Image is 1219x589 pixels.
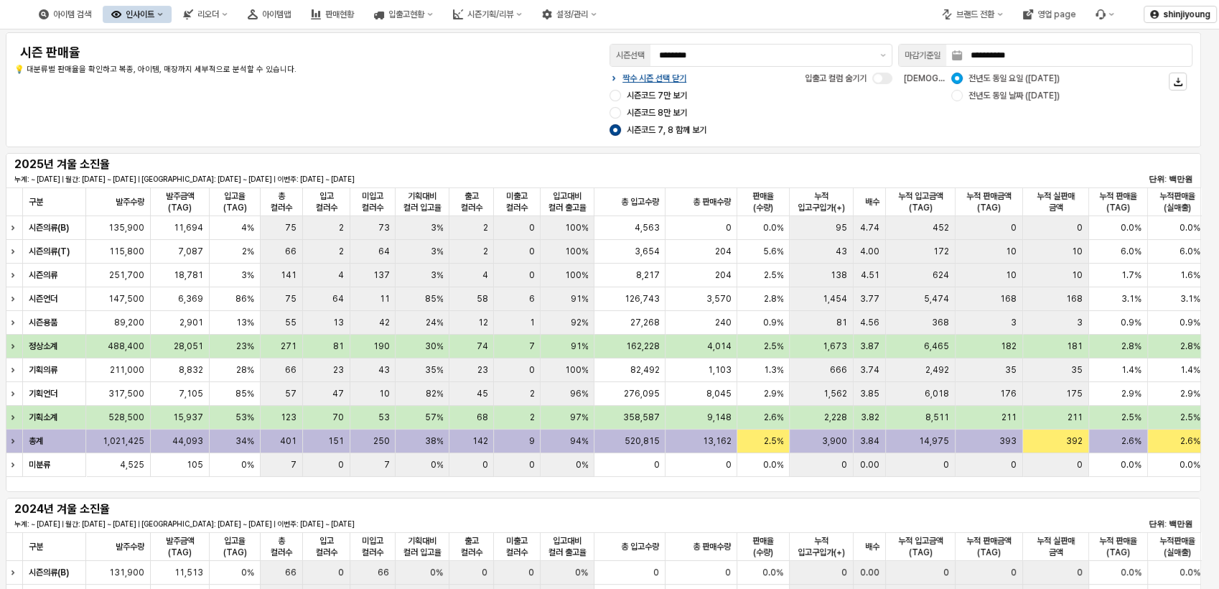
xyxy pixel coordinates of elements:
div: Expand row [6,382,24,405]
p: 짝수 시즌 선택 닫기 [622,73,686,84]
div: 브랜드 전환 [933,6,1012,23]
span: 0 [528,246,534,257]
span: 3.87 [860,340,879,352]
p: shinjiyoung [1163,9,1210,20]
span: 100% [564,364,588,376]
span: 1,103 [707,364,731,376]
span: 75 [285,222,296,233]
span: 4.51 [861,269,879,281]
button: 아이템 검색 [30,6,100,23]
div: 아이템맵 [239,6,299,23]
h4: 시즌 판매율 [20,45,500,60]
span: 358,587 [622,412,659,423]
span: 138 [831,269,847,281]
span: 57% [424,412,443,423]
span: 181 [1067,340,1083,352]
span: 10 [1072,246,1083,257]
span: 2,901 [179,317,203,328]
span: 75 [285,293,296,305]
span: 64 [378,246,389,257]
span: 6.0% [1180,246,1200,257]
span: 96% [569,388,588,399]
span: 85% [235,388,254,399]
span: 발주수량 [116,541,144,552]
span: 211,000 [110,364,144,376]
span: 3.1% [1121,293,1141,305]
span: 판매율(수량) [743,190,783,213]
span: 미입고 컬러수 [356,190,389,213]
strong: 정상소계 [29,341,57,351]
div: Expand row [6,216,24,239]
span: 0.9% [1121,317,1141,328]
span: 73 [378,222,389,233]
span: 발주수량 [116,196,144,208]
span: 368 [932,317,949,328]
div: Expand row [6,287,24,310]
span: 0 [528,364,534,376]
span: 55 [285,317,296,328]
strong: 시즌의류(B) [29,223,69,233]
span: 23 [477,364,487,376]
span: 1,562 [823,388,847,399]
span: 3 [1077,317,1083,328]
div: 입출고현황 [388,9,424,19]
button: 시즌기획/리뷰 [444,6,531,23]
span: 누적 입고구입가(+) [795,190,847,213]
span: 0.9% [762,317,783,328]
span: 전년도 동일 요일 ([DATE]) [968,73,1060,84]
span: 10 [378,388,389,399]
span: 66 [285,364,296,376]
span: 172 [933,246,949,257]
span: 2.9% [763,388,783,399]
span: 2.5% [1180,412,1200,423]
span: 총 판매수량 [693,541,731,552]
span: 미출고 컬러수 [500,535,534,558]
span: 1.4% [1180,364,1200,376]
span: 1.3% [763,364,783,376]
span: 총 컬러수 [266,190,296,213]
p: 누계: ~ [DATE] | 월간: [DATE] ~ [DATE] | [GEOGRAPHIC_DATA]: [DATE] ~ [DATE] | 이번주: [DATE] ~ [DATE] [14,174,800,185]
span: 126,743 [624,293,659,305]
span: 2 [529,388,534,399]
span: 3% [430,246,443,257]
span: 총 입고수량 [621,196,659,208]
div: 입출고현황 [365,6,442,23]
span: 6,465 [924,340,949,352]
span: 43 [378,364,389,376]
div: 시즌기획/리뷰 [467,9,513,19]
div: 영업 page [1037,9,1075,19]
span: 시즌코드 8만 보기 [627,107,687,119]
div: Expand row [6,264,24,287]
button: 판매현황 [302,6,363,23]
button: 영업 page [1014,6,1084,23]
span: 34% [235,435,254,447]
div: Expand row [6,430,24,453]
span: 0.0% [1180,222,1200,233]
span: 배수 [865,196,879,208]
span: 기획대비 컬러 입고율 [401,190,443,213]
span: 구분 [29,196,43,208]
span: 0 [528,222,534,233]
span: 4.56 [860,317,879,328]
span: 58 [476,293,487,305]
span: 276,095 [623,388,659,399]
span: 3,570 [706,293,731,305]
span: 452 [933,222,949,233]
span: 70 [332,412,344,423]
div: Expand row [6,453,24,476]
span: 2,228 [824,412,847,423]
span: 누적 판매율(TAG) [1095,535,1141,558]
span: 2,492 [925,364,949,376]
span: 시즌코드 7, 8 함께 보기 [627,124,706,136]
span: 190 [373,340,389,352]
span: 4.00 [860,246,879,257]
span: 53% [235,412,254,423]
span: 2.5% [763,269,783,281]
span: 발주금액(TAG) [157,190,203,213]
span: 92% [570,317,588,328]
span: 입고율(TAG) [215,190,254,213]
